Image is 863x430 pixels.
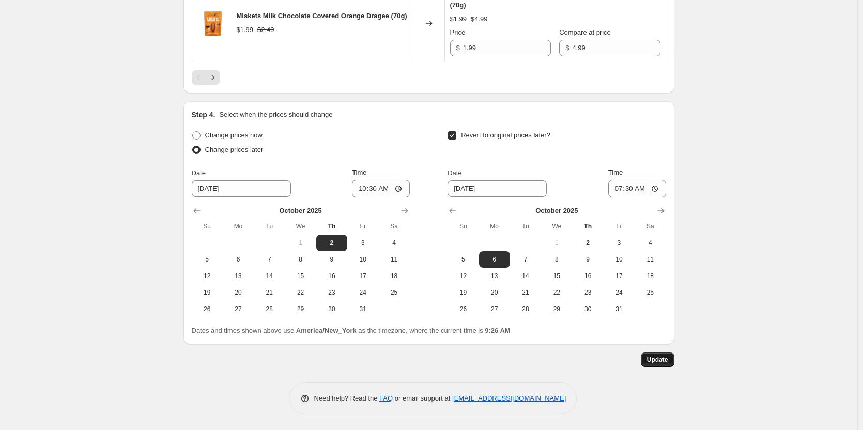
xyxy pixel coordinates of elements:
button: Friday October 24 2025 [604,284,635,301]
span: Tu [258,222,281,231]
span: Fr [608,222,630,231]
span: Time [608,168,623,176]
button: Tuesday October 14 2025 [254,268,285,284]
button: Wednesday October 15 2025 [541,268,572,284]
th: Sunday [192,218,223,235]
span: Sa [382,222,405,231]
span: 24 [351,288,374,297]
button: Thursday October 30 2025 [316,301,347,317]
span: 29 [289,305,312,313]
button: Sunday October 19 2025 [192,284,223,301]
button: Show previous month, September 2025 [190,204,204,218]
button: Saturday October 11 2025 [635,251,666,268]
button: Sunday October 5 2025 [192,251,223,268]
span: 28 [258,305,281,313]
th: Tuesday [510,218,541,235]
span: Tu [514,222,537,231]
button: Show previous month, September 2025 [445,204,460,218]
span: 5 [196,255,219,264]
button: Friday October 10 2025 [604,251,635,268]
span: 30 [320,305,343,313]
span: 17 [608,272,630,280]
button: Show next month, November 2025 [397,204,412,218]
button: Monday October 27 2025 [479,301,510,317]
button: Sunday October 5 2025 [448,251,479,268]
span: 19 [196,288,219,297]
span: Change prices now [205,131,263,139]
span: 25 [639,288,661,297]
button: Monday October 13 2025 [223,268,254,284]
button: Wednesday October 22 2025 [285,284,316,301]
th: Friday [604,218,635,235]
span: 4 [639,239,661,247]
button: Wednesday October 29 2025 [285,301,316,317]
button: Tuesday October 7 2025 [510,251,541,268]
button: Tuesday October 21 2025 [254,284,285,301]
button: Sunday October 19 2025 [448,284,479,301]
span: 4 [382,239,405,247]
button: Tuesday October 28 2025 [510,301,541,317]
button: Today Thursday October 2 2025 [572,235,603,251]
span: 15 [545,272,568,280]
span: 1 [289,239,312,247]
span: 7 [514,255,537,264]
span: Fr [351,222,374,231]
span: 1 [545,239,568,247]
button: Sunday October 12 2025 [192,268,223,284]
button: Friday October 3 2025 [347,235,378,251]
span: 3 [351,239,374,247]
button: Thursday October 9 2025 [572,251,603,268]
span: 21 [514,288,537,297]
button: Wednesday October 1 2025 [541,235,572,251]
button: Today Thursday October 2 2025 [316,235,347,251]
span: 27 [227,305,250,313]
button: Friday October 3 2025 [604,235,635,251]
button: Monday October 13 2025 [479,268,510,284]
span: 22 [289,288,312,297]
span: 20 [483,288,506,297]
span: Th [320,222,343,231]
span: 11 [639,255,661,264]
span: 18 [639,272,661,280]
button: Friday October 24 2025 [347,284,378,301]
span: or email support at [393,394,452,402]
span: 14 [514,272,537,280]
span: 13 [227,272,250,280]
span: 23 [320,288,343,297]
span: 31 [351,305,374,313]
span: 12 [196,272,219,280]
span: 28 [514,305,537,313]
span: Revert to original prices later? [461,131,550,139]
span: 7 [258,255,281,264]
span: 25 [382,288,405,297]
span: $ [456,44,460,52]
button: Wednesday October 15 2025 [285,268,316,284]
span: Su [196,222,219,231]
img: 39c84b390cc3921055aa65f1c9e30ec6_767x1000_85ec780f-93fc-4f39-b211-f81201fb86ef_80x.webp [197,8,228,39]
button: Saturday October 11 2025 [378,251,409,268]
button: Tuesday October 28 2025 [254,301,285,317]
span: We [289,222,312,231]
th: Sunday [448,218,479,235]
button: Thursday October 23 2025 [316,284,347,301]
button: Monday October 20 2025 [479,284,510,301]
button: Sunday October 26 2025 [448,301,479,317]
button: Friday October 17 2025 [347,268,378,284]
strike: $4.99 [471,14,488,24]
th: Thursday [572,218,603,235]
span: Compare at price [559,28,611,36]
span: 29 [545,305,568,313]
button: Sunday October 26 2025 [192,301,223,317]
span: 24 [608,288,630,297]
span: 14 [258,272,281,280]
button: Thursday October 23 2025 [572,284,603,301]
span: 12 [452,272,474,280]
span: 19 [452,288,474,297]
span: Su [452,222,474,231]
span: Time [352,168,366,176]
span: 5 [452,255,474,264]
span: 16 [576,272,599,280]
div: $1.99 [450,14,467,24]
span: 10 [608,255,630,264]
span: Need help? Read the [314,394,380,402]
